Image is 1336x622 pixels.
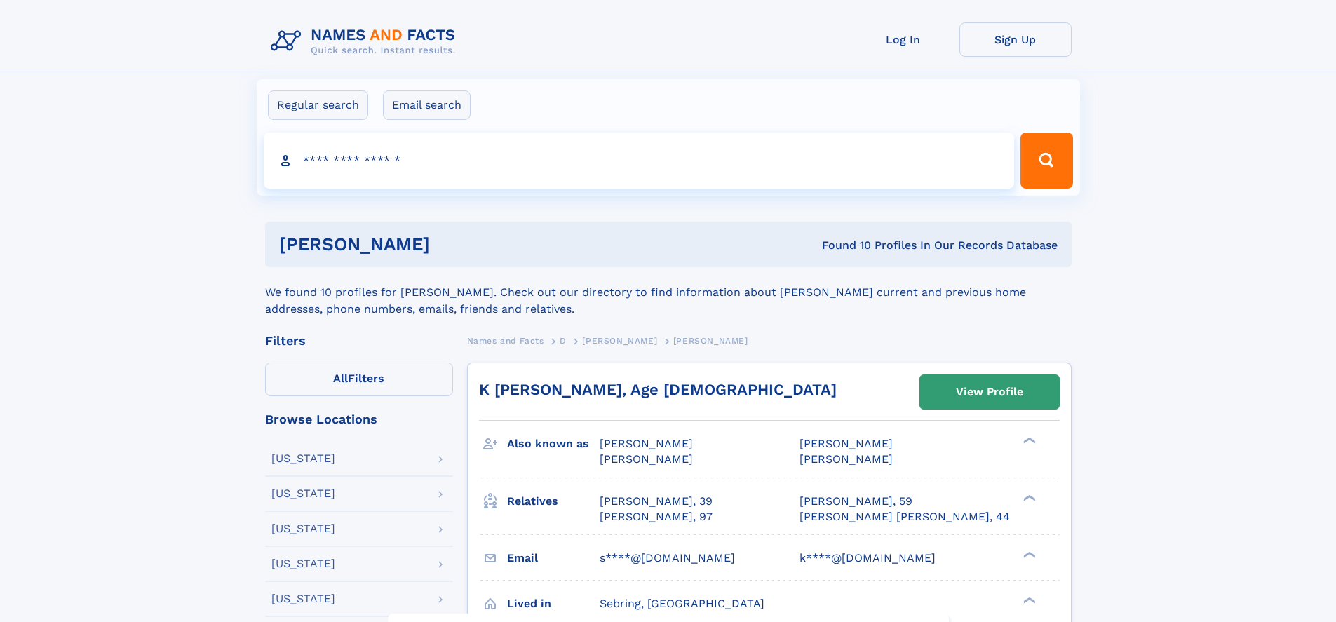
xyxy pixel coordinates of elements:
label: Email search [383,90,471,120]
a: D [560,332,567,349]
a: K [PERSON_NAME], Age [DEMOGRAPHIC_DATA] [479,381,837,398]
a: [PERSON_NAME], 39 [600,494,713,509]
span: [PERSON_NAME] [799,452,893,466]
div: ❯ [1020,493,1037,502]
div: [US_STATE] [271,453,335,464]
h3: Email [507,546,600,570]
input: search input [264,133,1015,189]
span: Sebring, [GEOGRAPHIC_DATA] [600,597,764,610]
div: View Profile [956,376,1023,408]
div: We found 10 profiles for [PERSON_NAME]. Check out our directory to find information about [PERSON... [265,267,1072,318]
h1: [PERSON_NAME] [279,236,626,253]
span: [PERSON_NAME] [673,336,748,346]
div: Browse Locations [265,413,453,426]
a: [PERSON_NAME], 97 [600,509,713,525]
button: Search Button [1020,133,1072,189]
a: Log In [847,22,959,57]
div: ❯ [1020,595,1037,604]
span: D [560,336,567,346]
h3: Lived in [507,592,600,616]
span: [PERSON_NAME] [600,452,693,466]
a: Names and Facts [467,332,544,349]
div: ❯ [1020,550,1037,559]
a: [PERSON_NAME] [PERSON_NAME], 44 [799,509,1010,525]
h3: Relatives [507,489,600,513]
label: Regular search [268,90,368,120]
h3: Also known as [507,432,600,456]
div: Filters [265,334,453,347]
a: [PERSON_NAME] [582,332,657,349]
div: Found 10 Profiles In Our Records Database [626,238,1058,253]
div: [US_STATE] [271,488,335,499]
img: Logo Names and Facts [265,22,467,60]
span: [PERSON_NAME] [582,336,657,346]
span: All [333,372,348,385]
a: [PERSON_NAME], 59 [799,494,912,509]
div: [US_STATE] [271,523,335,534]
div: ❯ [1020,436,1037,445]
a: View Profile [920,375,1059,409]
span: [PERSON_NAME] [600,437,693,450]
div: [US_STATE] [271,558,335,569]
a: Sign Up [959,22,1072,57]
label: Filters [265,363,453,396]
span: [PERSON_NAME] [799,437,893,450]
div: [US_STATE] [271,593,335,604]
